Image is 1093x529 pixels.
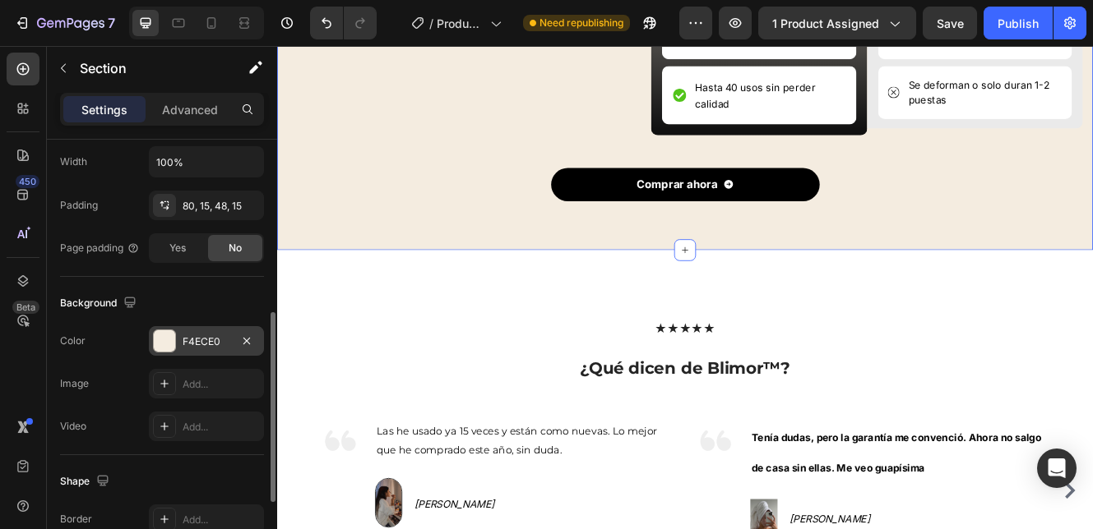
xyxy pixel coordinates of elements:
div: Page padding [60,241,140,255]
span: Need republishing [540,16,623,30]
p: Settings [81,101,127,118]
div: Shape [60,471,113,493]
img: Alt Image [52,453,101,502]
span: Save [937,16,964,30]
button: <p>Comprar ahora</p> [331,148,656,188]
span: / [429,15,433,32]
strong: Tenía dudas, pero la garantía me convenció. Ahora no salgo de casa sin ellas. Me veo guapísima [574,467,924,517]
button: Publish [984,7,1053,39]
div: Color [60,333,86,348]
button: Save [923,7,977,39]
div: Video [60,419,86,434]
div: 80, 15, 48, 15 [183,199,260,214]
div: Publish [998,15,1039,32]
p: Comprar ahora [435,159,533,177]
button: 1 product assigned [758,7,916,39]
span: ★★★★★ [456,334,530,351]
div: Add... [183,420,260,435]
span: Product Page - [DATE] 10:57:26 [437,15,484,32]
p: Advanced [162,101,218,118]
iframe: Design area [277,46,1093,529]
div: F4ECE0 [183,334,230,349]
div: Padding [60,198,98,213]
span: Yes [169,241,186,255]
div: Open Intercom Messenger [1037,448,1077,488]
div: Width [60,154,87,169]
button: 7 [7,7,123,39]
span: Las he usado ya 15 veces y están como nuevas. Lo mejor que he comprado este año, sin duda. [120,458,460,497]
div: Border [60,512,92,527]
input: Auto [150,147,263,177]
p: 7 [108,13,115,33]
div: Image [60,376,89,391]
div: Add... [183,513,260,527]
div: Beta [12,301,39,314]
img: Alt Image [506,453,555,502]
span: 1 product assigned [772,15,879,32]
div: 450 [16,175,39,188]
span: ¿Qué dicen de Blimor™? [367,378,621,402]
p: Section [80,58,215,78]
div: Add... [183,377,260,392]
span: Se deforman o solo duran 1-2 puestas [764,40,935,73]
span: No [229,241,242,255]
div: Undo/Redo [310,7,377,39]
div: Background [60,292,140,315]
